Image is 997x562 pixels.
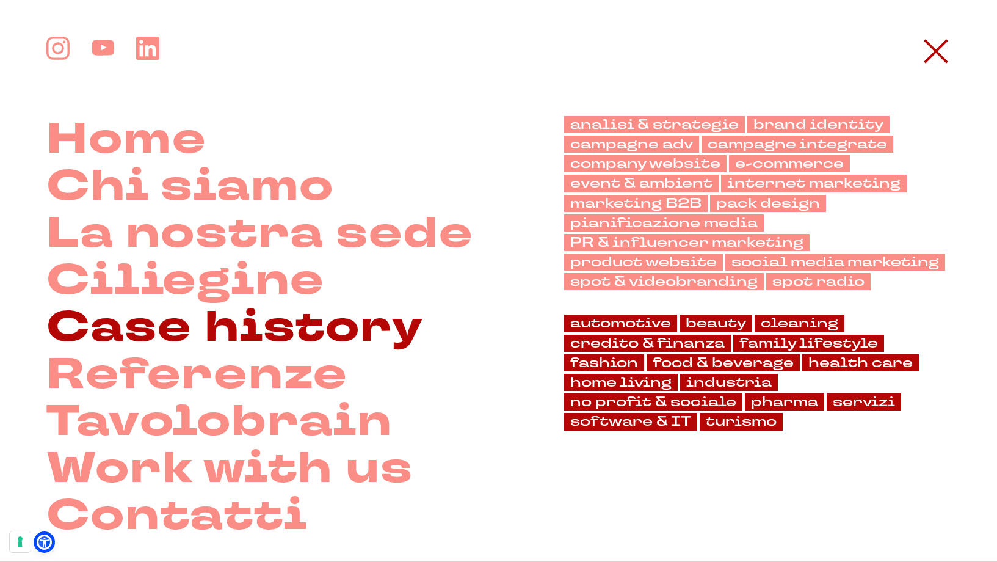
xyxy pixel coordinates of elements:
a: Open Accessibility Menu [37,535,52,550]
a: campagne adv [564,136,699,153]
a: software & IT [564,413,697,430]
a: Home [46,116,206,163]
a: automotive [564,315,677,332]
a: Tavolobrain [46,398,392,445]
a: credito & finanza [564,335,731,352]
a: beauty [680,315,752,332]
a: Contatti [46,492,307,539]
a: Work with us [46,445,413,492]
a: marketing B2B [564,195,708,212]
a: cleaning [755,315,844,332]
a: product website [564,254,723,271]
a: event & ambient [564,175,719,192]
a: company website [564,155,727,172]
a: pack design [710,195,826,212]
a: pianificazione media [564,214,764,232]
a: fashion [564,354,644,371]
a: Case history [46,304,423,351]
a: spot & videobranding [564,273,764,290]
a: PR & influencer marketing [564,234,810,251]
a: servizi [827,393,901,411]
a: La nostra sede [46,210,474,257]
a: health care [802,354,919,371]
a: spot radio [766,273,871,290]
a: brand identity [747,116,890,133]
button: Le tue preferenze relative al consenso per le tecnologie di tracciamento [10,531,31,552]
a: family lifestyle [733,335,884,352]
a: no profit & sociale [564,393,742,411]
a: food & beverage [647,354,800,371]
a: Chi siamo [46,163,334,210]
a: internet marketing [721,175,907,192]
a: campagne integrate [702,136,893,153]
a: Referenze [46,351,348,398]
a: e-commerce [729,155,850,172]
a: social media marketing [725,254,945,271]
a: industria [680,374,778,391]
a: pharma [745,393,824,411]
a: analisi & strategie [564,116,745,133]
a: home living [564,374,678,391]
a: Ciliegine [46,257,325,304]
a: turismo [700,413,783,430]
